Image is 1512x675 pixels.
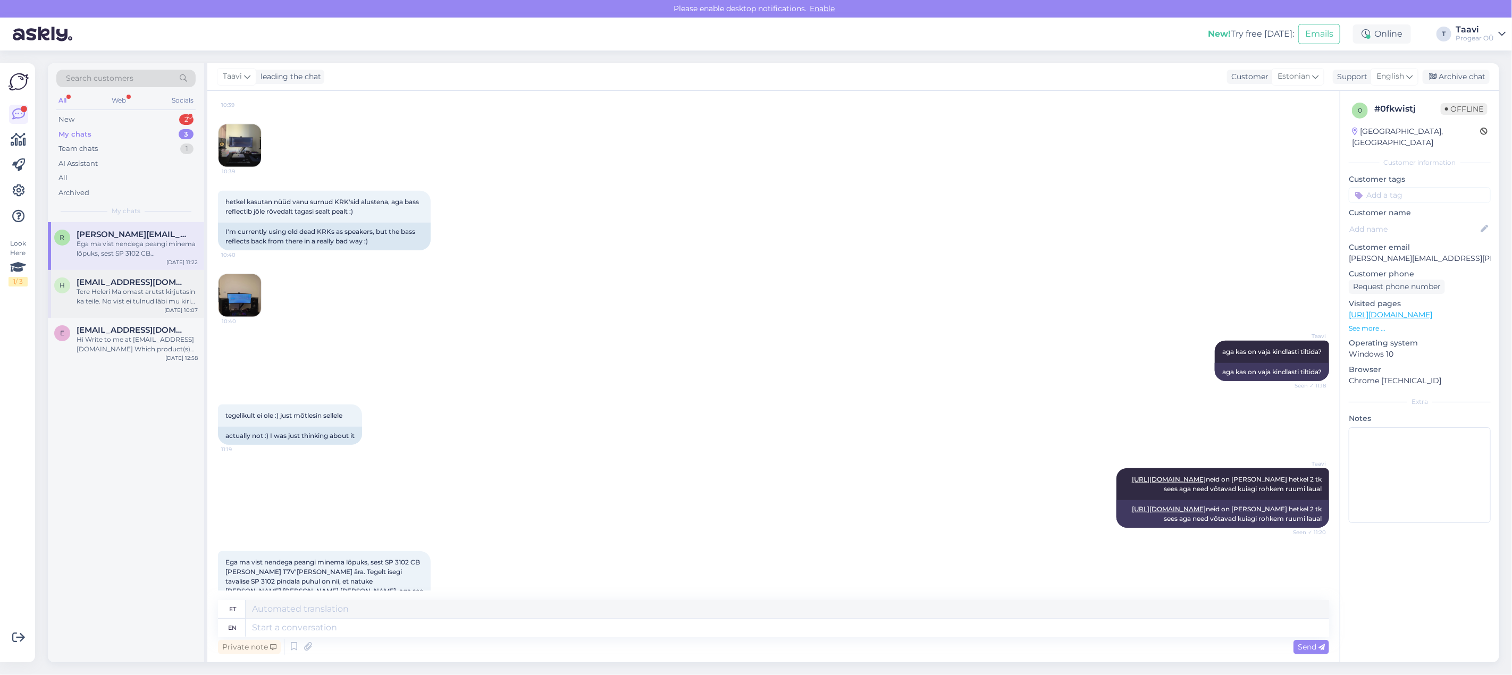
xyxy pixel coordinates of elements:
span: e [60,329,64,337]
div: Hi Write to me at [EMAIL_ADDRESS][DOMAIN_NAME] Which product(s) do you want and send me a picture... [77,335,198,354]
p: Windows 10 [1349,349,1491,360]
div: All [56,94,69,107]
span: Send [1298,642,1325,652]
img: Attachment [219,124,261,167]
div: Web [110,94,129,107]
div: [GEOGRAPHIC_DATA], [GEOGRAPHIC_DATA] [1352,126,1480,148]
div: en [229,619,237,637]
div: neid on [PERSON_NAME] hetkel 2 tk sees aga need võtavad kuiagi rohkem ruumi laual [1116,500,1329,528]
div: Extra [1349,397,1491,407]
p: Operating system [1349,338,1491,349]
p: [PERSON_NAME][EMAIL_ADDRESS][PERSON_NAME][DOMAIN_NAME] [1349,253,1491,264]
span: Taavi [1286,332,1326,340]
div: Private note [218,640,281,654]
p: See more ... [1349,324,1491,333]
a: TaaviProgear OÜ [1456,26,1506,43]
div: [DATE] 11:22 [166,258,198,266]
span: Offline [1441,103,1488,115]
div: Socials [170,94,196,107]
span: 10:40 [221,251,261,259]
div: 1 [180,144,194,154]
div: actually not :) I was just thinking about it [218,427,362,445]
div: Online [1353,24,1411,44]
div: Request phone number [1349,280,1445,294]
span: 10:40 [222,317,262,325]
span: Seen ✓ 11:18 [1286,382,1326,390]
div: # 0fkwistj [1374,103,1441,115]
span: 10:39 [222,167,262,175]
b: New! [1208,29,1231,39]
div: [DATE] 12:58 [165,354,198,362]
div: et [229,600,236,618]
div: Taavi [1456,26,1494,34]
span: tegelikult ei ole :) just mõtlesin sellele [225,411,342,419]
span: Estonian [1278,71,1310,82]
div: 2 [179,114,194,125]
div: Archived [58,188,89,198]
div: New [58,114,74,125]
span: Heleri.tahtre@gmail.com [77,277,187,287]
div: Progear OÜ [1456,34,1494,43]
a: [URL][DOMAIN_NAME] [1349,310,1432,319]
p: Customer tags [1349,174,1491,185]
button: Emails [1298,24,1340,44]
p: Notes [1349,413,1491,424]
div: Ega ma vist nendega peangi minema lõpuks, sest SP 3102 CB [PERSON_NAME] T7V'[PERSON_NAME] ära. Te... [77,239,198,258]
p: Customer phone [1349,268,1491,280]
div: My chats [58,129,91,140]
div: I'm currently using old dead KRKs as speakers, but the bass reflects back from there in a really ... [218,223,431,250]
div: Support [1333,71,1367,82]
span: neid on [PERSON_NAME] hetkel 2 tk sees aga need võtavad kuiagi rohkem ruumi laual [1132,475,1323,493]
div: 1 / 3 [9,277,28,286]
img: Askly Logo [9,72,29,92]
p: Customer name [1349,207,1491,218]
div: Customer information [1349,158,1491,167]
a: [URL][DOMAIN_NAME] [1132,475,1206,483]
a: [URL][DOMAIN_NAME] [1132,505,1206,513]
div: All [58,173,68,183]
div: [DATE] 10:07 [164,306,198,314]
div: T [1437,27,1451,41]
span: Seen ✓ 11:20 [1286,528,1326,536]
span: Taavi [223,71,242,82]
span: aga kas on vaja kindlasti tiltida? [1222,348,1322,356]
div: Look Here [9,239,28,286]
span: English [1376,71,1404,82]
div: Archive chat [1423,70,1490,84]
input: Add a tag [1349,187,1491,203]
span: 11:19 [221,445,261,453]
span: egorelectionaire@gmail.com [77,325,187,335]
div: aga kas on vaja kindlasti tiltida? [1215,363,1329,381]
div: Customer [1227,71,1269,82]
p: Browser [1349,364,1491,375]
div: Team chats [58,144,98,154]
span: Ega ma vist nendega peangi minema lõpuks, sest SP 3102 CB [PERSON_NAME] T7V'[PERSON_NAME] ära. Te... [225,558,425,614]
div: 3 [179,129,194,140]
span: rene.rumberg@gmail.com [77,230,187,239]
span: 0 [1358,106,1362,114]
div: Try free [DATE]: [1208,28,1294,40]
p: Chrome [TECHNICAL_ID] [1349,375,1491,386]
span: r [60,233,65,241]
div: Tere Heleri Ma omast arutst kirjutasin ka teile. No vist ei tulnud läbi mu kiri siis. Kõrvaklapid... [77,287,198,306]
p: Customer email [1349,242,1491,253]
span: hetkel kasutan nüüd vanu surnud KRK'sid alustena, aga bass reflectib jõle rõvedalt tagasi sealt p... [225,198,421,215]
span: Taavi [1286,460,1326,468]
input: Add name [1349,223,1479,235]
span: Enable [807,4,838,13]
img: Attachment [219,274,261,317]
span: My chats [112,206,140,216]
span: H [60,281,65,289]
span: 10:39 [221,101,261,109]
span: Search customers [66,73,133,84]
div: AI Assistant [58,158,98,169]
p: Visited pages [1349,298,1491,309]
div: leading the chat [256,71,321,82]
